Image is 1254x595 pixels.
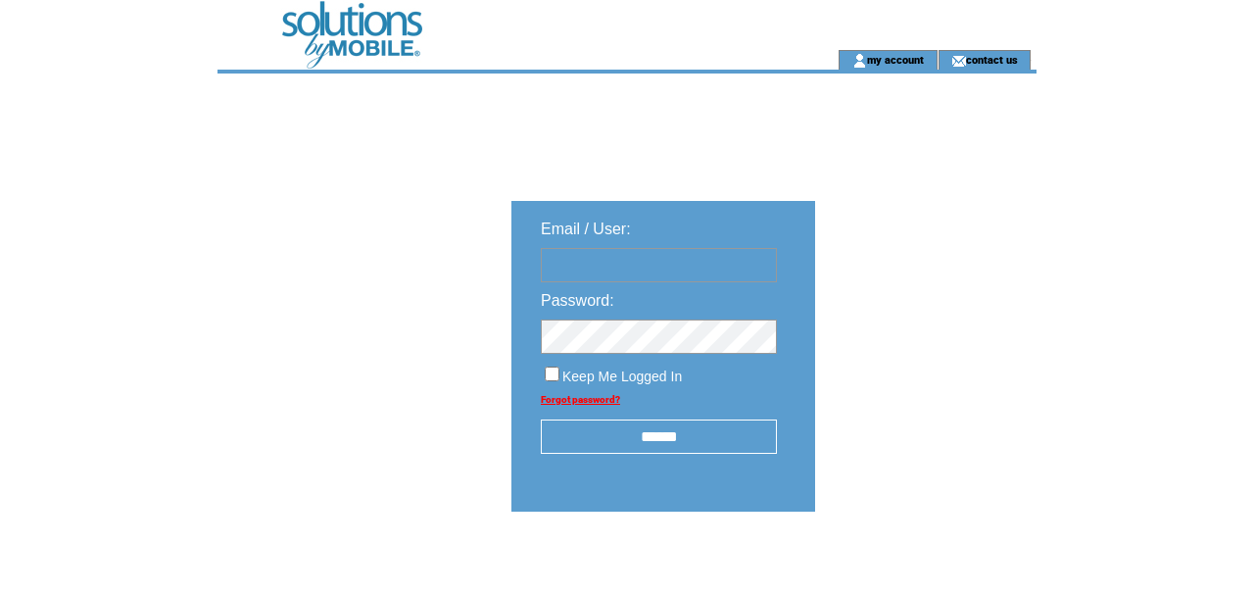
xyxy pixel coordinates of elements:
span: Keep Me Logged In [562,369,682,384]
a: contact us [966,53,1018,66]
a: Forgot password? [541,394,620,405]
a: my account [867,53,924,66]
img: transparent.png [872,561,970,585]
span: Email / User: [541,221,631,237]
img: contact_us_icon.gif [951,53,966,69]
span: Password: [541,292,614,309]
img: account_icon.gif [852,53,867,69]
